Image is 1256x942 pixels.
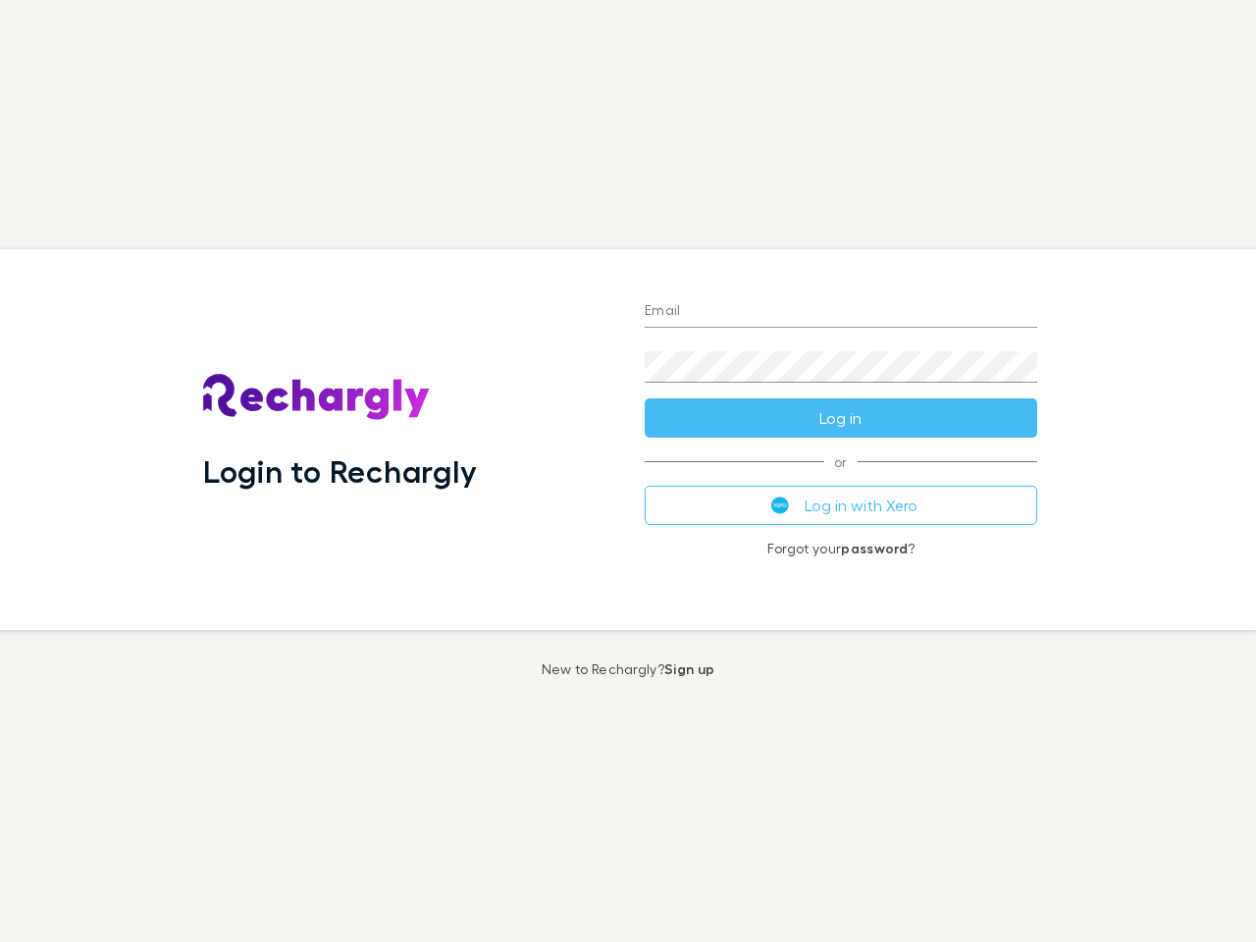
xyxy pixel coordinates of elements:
p: New to Rechargly? [542,661,715,677]
img: Rechargly's Logo [203,374,431,421]
h1: Login to Rechargly [203,452,477,490]
button: Log in with Xero [645,486,1037,525]
a: Sign up [664,660,714,677]
a: password [841,540,908,556]
button: Log in [645,398,1037,438]
span: or [645,461,1037,462]
img: Xero's logo [771,497,789,514]
p: Forgot your ? [645,541,1037,556]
